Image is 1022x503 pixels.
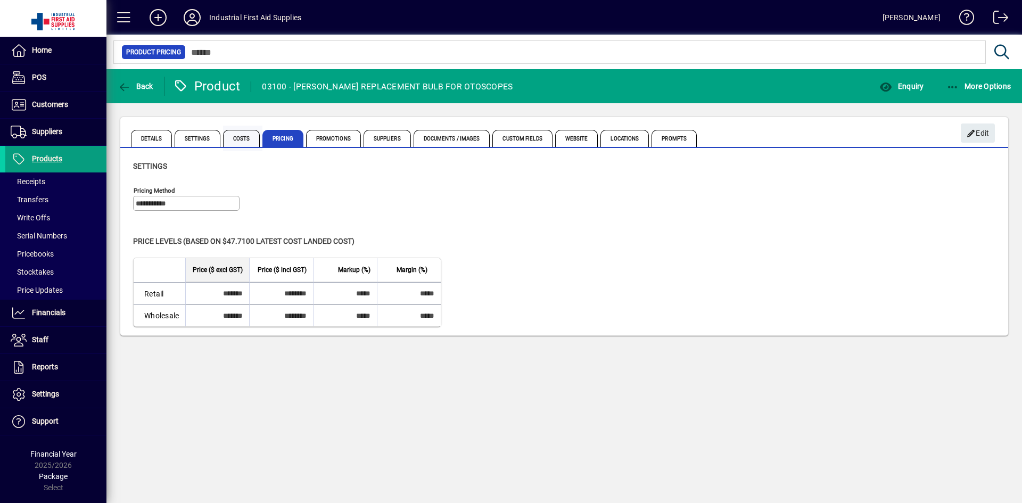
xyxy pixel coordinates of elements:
[11,268,54,276] span: Stocktakes
[134,187,175,194] mat-label: Pricing method
[5,64,106,91] a: POS
[262,78,513,95] div: 03100 - [PERSON_NAME] REPLACEMENT BULB FOR OTOSCOPES
[5,37,106,64] a: Home
[5,227,106,245] a: Serial Numbers
[5,92,106,118] a: Customers
[364,130,411,147] span: Suppliers
[961,123,995,143] button: Edit
[262,130,303,147] span: Pricing
[134,304,185,326] td: Wholesale
[32,46,52,54] span: Home
[5,119,106,145] a: Suppliers
[32,73,46,81] span: POS
[175,130,220,147] span: Settings
[133,162,167,170] span: Settings
[193,264,243,276] span: Price ($ excl GST)
[5,281,106,299] a: Price Updates
[11,177,45,186] span: Receipts
[967,125,990,142] span: Edit
[5,327,106,353] a: Staff
[306,130,361,147] span: Promotions
[11,232,67,240] span: Serial Numbers
[39,472,68,481] span: Package
[946,82,1011,90] span: More Options
[133,237,355,245] span: Price levels (based on $47.7100 Latest cost landed cost)
[32,308,65,317] span: Financials
[5,300,106,326] a: Financials
[414,130,490,147] span: Documents / Images
[5,381,106,408] a: Settings
[338,264,370,276] span: Markup (%)
[32,335,48,344] span: Staff
[877,77,926,96] button: Enquiry
[951,2,975,37] a: Knowledge Base
[879,82,924,90] span: Enquiry
[5,209,106,227] a: Write Offs
[11,250,54,258] span: Pricebooks
[397,264,427,276] span: Margin (%)
[223,130,260,147] span: Costs
[141,8,175,27] button: Add
[883,9,941,26] div: [PERSON_NAME]
[944,77,1014,96] button: More Options
[32,390,59,398] span: Settings
[32,100,68,109] span: Customers
[32,154,62,163] span: Products
[11,195,48,204] span: Transfers
[32,362,58,371] span: Reports
[492,130,552,147] span: Custom Fields
[11,286,63,294] span: Price Updates
[30,450,77,458] span: Financial Year
[106,77,165,96] app-page-header-button: Back
[209,9,301,26] div: Industrial First Aid Supplies
[5,408,106,435] a: Support
[32,127,62,136] span: Suppliers
[652,130,697,147] span: Prompts
[258,264,307,276] span: Price ($ incl GST)
[600,130,649,147] span: Locations
[32,417,59,425] span: Support
[5,354,106,381] a: Reports
[115,77,156,96] button: Back
[11,213,50,222] span: Write Offs
[118,82,153,90] span: Back
[5,172,106,191] a: Receipts
[126,47,181,57] span: Product Pricing
[985,2,1009,37] a: Logout
[134,282,185,304] td: Retail
[5,245,106,263] a: Pricebooks
[5,191,106,209] a: Transfers
[555,130,598,147] span: Website
[173,78,241,95] div: Product
[175,8,209,27] button: Profile
[131,130,172,147] span: Details
[5,263,106,281] a: Stocktakes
